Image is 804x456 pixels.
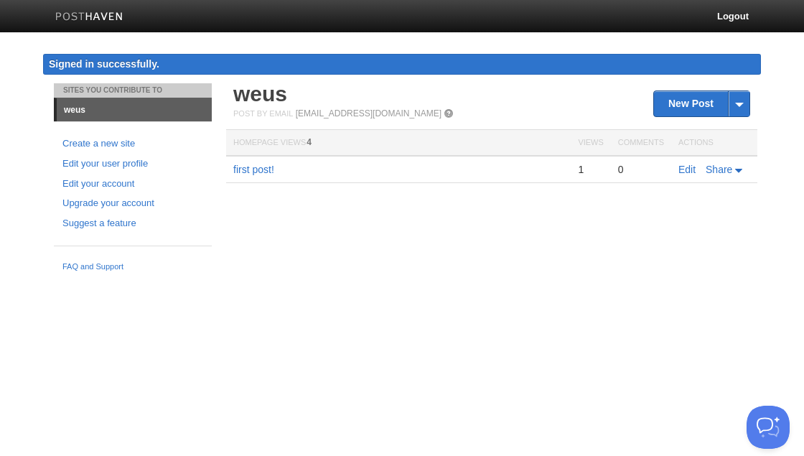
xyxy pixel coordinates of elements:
[578,163,603,176] div: 1
[226,130,571,157] th: Homepage Views
[671,130,757,157] th: Actions
[618,163,664,176] div: 0
[571,130,610,157] th: Views
[307,137,312,147] span: 4
[611,130,671,157] th: Comments
[296,108,441,118] a: [EMAIL_ADDRESS][DOMAIN_NAME]
[654,91,749,116] a: New Post
[62,261,203,274] a: FAQ and Support
[62,136,203,152] a: Create a new site
[54,83,212,98] li: Sites You Contribute To
[62,216,203,231] a: Suggest a feature
[233,109,293,118] span: Post by Email
[62,157,203,172] a: Edit your user profile
[706,164,732,175] span: Share
[55,12,123,23] img: Posthaven-bar
[62,196,203,211] a: Upgrade your account
[678,164,696,175] a: Edit
[747,406,790,449] iframe: Help Scout Beacon - Open
[43,54,761,75] div: Signed in successfully.
[57,98,212,121] a: weus
[233,164,274,175] a: first post!
[62,177,203,192] a: Edit your account
[233,82,287,106] a: weus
